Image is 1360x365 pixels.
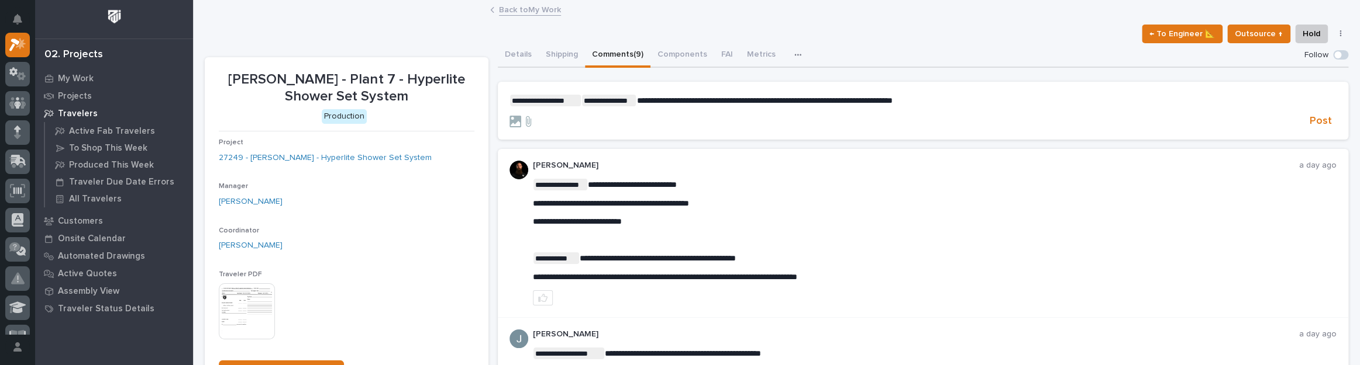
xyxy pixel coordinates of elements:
p: My Work [58,74,94,84]
p: Produced This Week [69,160,154,171]
a: My Work [35,69,193,87]
a: Travelers [35,105,193,122]
a: [PERSON_NAME] [219,239,283,252]
a: Active Fab Travelers [45,123,193,139]
span: Outsource ↑ [1235,27,1283,41]
p: a day ago [1299,329,1337,339]
button: ← To Engineer 📐 [1142,25,1223,43]
p: Active Quotes [58,269,117,279]
span: ← To Engineer 📐 [1149,27,1215,41]
a: Active Quotes [35,265,193,282]
p: Assembly View [58,286,119,297]
p: Automated Drawings [58,251,145,262]
button: Components [650,43,714,68]
a: Produced This Week [45,157,193,173]
p: [PERSON_NAME] [533,161,1299,171]
div: Production [322,109,367,124]
a: Customers [35,212,193,230]
span: Manager [219,183,248,190]
p: [PERSON_NAME] [533,329,1299,339]
p: Projects [58,91,92,102]
button: Comments (9) [585,43,650,68]
div: 02. Projects [44,48,103,61]
a: All Travelers [45,190,193,207]
span: Post [1310,114,1332,128]
p: [PERSON_NAME] - Plant 7 - Hyperlite Shower Set System [219,71,474,105]
a: Onsite Calendar [35,230,193,247]
span: Coordinator [219,227,259,234]
a: Traveler Due Date Errors [45,173,193,190]
button: Metrics [740,43,783,68]
img: Workspace Logo [104,6,125,27]
a: To Shop This Week [45,140,193,156]
p: Follow [1304,50,1328,60]
a: Back toMy Work [499,2,561,16]
a: 27249 - [PERSON_NAME] - Hyperlite Shower Set System [219,152,432,164]
p: To Shop This Week [69,143,147,154]
img: zmKUmRVDQjmBLfnAs97p [509,161,528,179]
a: Assembly View [35,282,193,300]
button: Outsource ↑ [1227,25,1290,43]
a: Automated Drawings [35,247,193,265]
button: Shipping [539,43,585,68]
a: Projects [35,87,193,105]
p: Active Fab Travelers [69,126,155,137]
p: Traveler Status Details [58,304,154,314]
a: [PERSON_NAME] [219,196,283,208]
p: Travelers [58,109,98,119]
p: a day ago [1299,161,1337,171]
span: Project [219,139,243,146]
button: FAI [714,43,740,68]
button: Notifications [5,7,30,32]
p: All Travelers [69,194,122,204]
p: Onsite Calendar [58,234,126,244]
div: Notifications [15,14,30,33]
button: like this post [533,290,553,305]
span: Hold [1303,27,1320,41]
img: ACg8ocIJHU6JEmo4GV-3KL6HuSvSpWhSGqG5DdxF6tKpN6m2=s96-c [509,329,528,348]
a: Traveler Status Details [35,300,193,317]
p: Traveler Due Date Errors [69,177,174,187]
button: Details [498,43,539,68]
p: Customers [58,216,103,227]
span: Traveler PDF [219,271,262,278]
button: Hold [1295,25,1328,43]
button: Post [1305,114,1337,128]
